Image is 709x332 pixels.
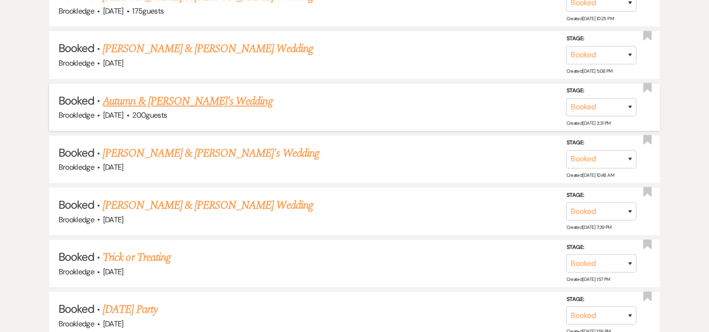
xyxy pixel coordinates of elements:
span: Created: [DATE] 3:31 PM [566,120,610,126]
span: Brookledge [59,6,95,16]
a: [DATE] Party [103,301,157,318]
label: Stage: [566,190,636,200]
span: [DATE] [103,162,124,172]
span: 200 guests [132,110,167,120]
span: [DATE] [103,319,124,329]
span: 175 guests [132,6,164,16]
span: Brookledge [59,215,95,225]
span: [DATE] [103,110,124,120]
span: Brookledge [59,267,95,277]
a: Trick or Treating [103,249,171,266]
label: Stage: [566,242,636,253]
a: [PERSON_NAME] & [PERSON_NAME] Wedding [103,40,313,57]
span: Booked [59,41,94,55]
span: Brookledge [59,110,95,120]
span: Created: [DATE] 5:08 PM [566,68,612,74]
span: Booked [59,93,94,108]
span: Created: [DATE] 1:57 PM [566,276,610,282]
span: Booked [59,197,94,212]
a: [PERSON_NAME] & [PERSON_NAME] Wedding [103,197,313,214]
span: [DATE] [103,58,124,68]
span: Created: [DATE] 10:48 AM [566,172,613,178]
span: Booked [59,249,94,264]
span: Created: [DATE] 10:25 PM [566,15,613,22]
span: Brookledge [59,58,95,68]
label: Stage: [566,34,636,44]
span: Created: [DATE] 7:39 PM [566,224,611,230]
span: Booked [59,145,94,160]
label: Stage: [566,294,636,305]
span: [DATE] [103,215,124,225]
a: Autumn & [PERSON_NAME]'s Wedding [103,93,272,110]
label: Stage: [566,138,636,148]
span: Booked [59,302,94,316]
label: Stage: [566,86,636,96]
span: Brookledge [59,319,95,329]
span: Brookledge [59,162,95,172]
span: [DATE] [103,6,124,16]
span: [DATE] [103,267,124,277]
a: [PERSON_NAME] & [PERSON_NAME]'s Wedding [103,145,319,162]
